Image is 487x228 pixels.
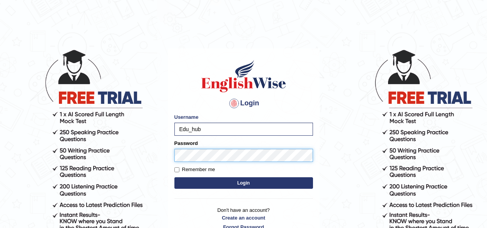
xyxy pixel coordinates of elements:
[174,166,215,173] label: Remember me
[174,214,313,221] a: Create an account
[174,113,199,121] label: Username
[174,177,313,189] button: Login
[174,167,179,172] input: Remember me
[174,140,198,147] label: Password
[174,97,313,110] h4: Login
[200,59,288,93] img: Logo of English Wise sign in for intelligent practice with AI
